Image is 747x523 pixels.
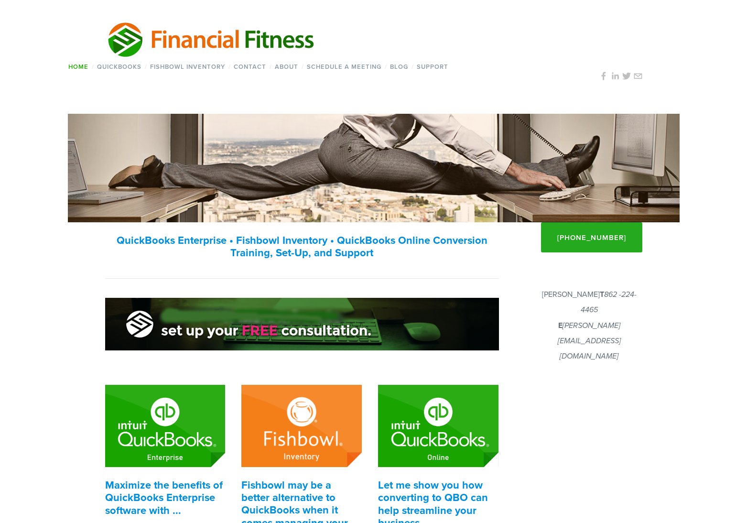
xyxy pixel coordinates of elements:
[414,60,452,74] a: Support
[581,290,637,315] em: 862 -224-4465
[411,62,414,71] span: /
[105,298,499,351] img: Free Consultation Banner
[272,60,302,74] a: About
[536,287,642,364] p: [PERSON_NAME]
[304,60,385,74] a: Schedule a Meeting
[105,19,316,60] img: Financial Fitness Consulting
[302,62,304,71] span: /
[94,60,145,74] a: QuickBooks
[558,320,563,331] strong: E
[65,60,92,74] a: Home
[385,62,387,71] span: /
[105,156,643,180] h1: Your trusted Quickbooks, Fishbowl, and inventory expert.
[228,62,231,71] span: /
[105,477,226,518] strong: Maximize the benefits of QuickBooks Enterprise software with ...
[92,62,94,71] span: /
[387,60,411,74] a: Blog
[145,62,147,71] span: /
[231,60,270,74] a: Contact
[270,62,272,71] span: /
[541,222,642,252] a: [PHONE_NUMBER]
[117,232,490,260] strong: QuickBooks Enterprise • Fishbowl Inventory • QuickBooks Online Conversion Training, Set-Up, and S...
[600,289,604,300] strong: T
[558,321,621,361] em: [PERSON_NAME][EMAIL_ADDRESS][DOMAIN_NAME]
[147,60,228,74] a: Fishbowl Inventory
